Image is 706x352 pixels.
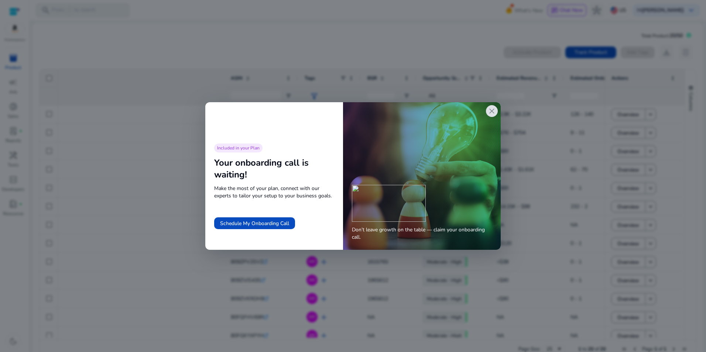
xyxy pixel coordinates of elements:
[487,107,496,115] span: close
[214,157,334,180] div: Your onboarding call is waiting!
[352,226,492,241] span: Don’t leave growth on the table — claim your onboarding call.
[220,220,289,227] span: Schedule My Onboarding Call
[214,185,334,200] span: Make the most of your plan, connect with our experts to tailor your setup to your business goals.
[214,217,295,229] button: Schedule My Onboarding Call
[217,145,260,151] span: Included in your Plan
